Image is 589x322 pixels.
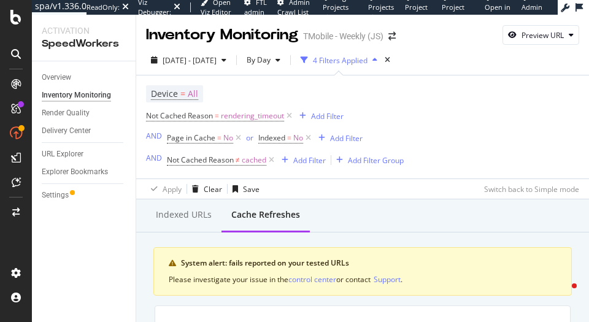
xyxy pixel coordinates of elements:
[288,274,336,285] div: control center
[303,30,383,42] div: TMobile - Weekly (JS)
[42,89,127,102] a: Inventory Monitoring
[311,111,344,121] div: Add Filter
[277,153,326,167] button: Add Filter
[42,25,126,37] div: Activation
[42,125,91,137] div: Delivery Center
[288,274,336,285] button: control center
[242,50,285,70] button: By Day
[547,280,577,310] iframe: Intercom live chat
[368,2,394,21] span: Projects List
[242,55,271,65] span: By Day
[187,179,222,199] button: Clear
[42,189,69,202] div: Settings
[163,184,182,194] div: Apply
[146,131,162,141] div: AND
[146,179,182,199] button: Apply
[146,153,162,163] div: AND
[296,50,382,70] button: 4 Filters Applied
[223,129,233,147] span: No
[146,25,298,45] div: Inventory Monitoring
[42,166,108,178] div: Explorer Bookmarks
[405,2,428,21] span: Project Page
[181,258,556,269] div: System alert: fails reported on your tested URLs
[388,32,396,40] div: arrow-right-arrow-left
[231,209,300,221] div: Cache refreshes
[502,25,579,45] button: Preview URL
[42,148,127,161] a: URL Explorer
[42,125,127,137] a: Delivery Center
[293,129,303,147] span: No
[156,209,212,221] div: Indexed URLs
[42,71,71,84] div: Overview
[374,274,401,285] div: Support
[146,110,213,121] span: Not Cached Reason
[294,109,344,123] button: Add Filter
[215,110,219,121] span: =
[374,274,401,285] button: Support
[331,153,404,167] button: Add Filter Group
[243,184,260,194] div: Save
[42,107,90,120] div: Render Quality
[188,85,198,102] span: All
[313,55,368,66] div: 4 Filters Applied
[42,37,126,51] div: SpeedWorkers
[146,152,162,164] button: AND
[287,132,291,143] span: =
[42,89,111,102] div: Inventory Monitoring
[204,184,222,194] div: Clear
[163,55,217,66] span: [DATE] - [DATE]
[348,155,404,166] div: Add Filter Group
[167,155,234,165] span: Not Cached Reason
[221,107,284,125] span: rendering_timeout
[522,30,564,40] div: Preview URL
[246,132,253,144] button: or
[151,88,178,99] span: Device
[217,132,221,143] span: =
[146,50,231,70] button: [DATE] - [DATE]
[167,132,215,143] span: Page in Cache
[180,88,185,99] span: =
[484,184,579,194] div: Switch back to Simple mode
[293,155,326,166] div: Add Filter
[42,166,127,178] a: Explorer Bookmarks
[236,155,240,165] span: ≠
[42,107,127,120] a: Render Quality
[169,274,556,285] div: Please investigate your issue in the or contact .
[242,151,266,169] span: cached
[330,133,363,144] div: Add Filter
[228,179,260,199] button: Save
[42,71,127,84] a: Overview
[153,247,572,296] div: warning banner
[442,2,467,21] span: Project Settings
[42,189,127,202] a: Settings
[479,179,579,199] button: Switch back to Simple mode
[314,131,363,145] button: Add Filter
[382,54,393,66] div: times
[42,148,83,161] div: URL Explorer
[146,130,162,142] button: AND
[485,2,510,21] span: Open in dev
[258,132,285,143] span: Indexed
[87,2,120,12] div: ReadOnly:
[522,2,542,21] span: Admin Page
